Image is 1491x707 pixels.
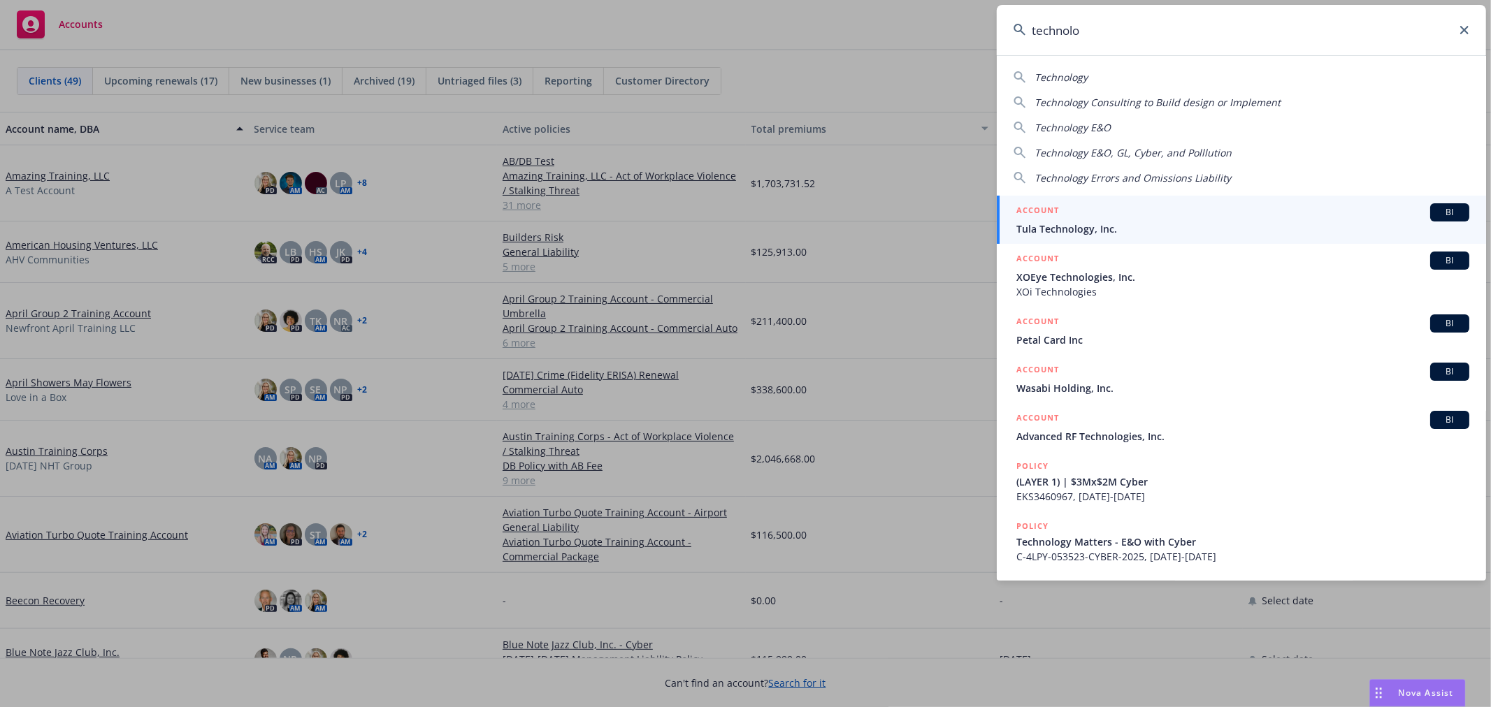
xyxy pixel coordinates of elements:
[1016,459,1049,473] h5: POLICY
[997,451,1486,511] a: POLICY(LAYER 1) | $3Mx$2M CyberEKS3460967, [DATE]-[DATE]
[1016,284,1469,299] span: XOi Technologies
[1016,363,1059,379] h5: ACCOUNT
[997,403,1486,451] a: ACCOUNTBIAdvanced RF Technologies, Inc.
[1016,534,1469,549] span: Technology Matters - E&O with Cyber
[1016,549,1469,564] span: C-4LPY-053523-CYBER-2025, [DATE]-[DATE]
[1016,474,1469,489] span: (LAYER 1) | $3Mx$2M Cyber
[1016,519,1049,533] h5: POLICY
[997,196,1486,244] a: ACCOUNTBITula Technology, Inc.
[1016,411,1059,428] h5: ACCOUNT
[1436,317,1464,330] span: BI
[1369,679,1466,707] button: Nova Assist
[1016,252,1059,268] h5: ACCOUNT
[997,355,1486,403] a: ACCOUNTBIWasabi Holding, Inc.
[1016,333,1469,347] span: Petal Card Inc
[1016,203,1059,220] h5: ACCOUNT
[1016,381,1469,395] span: Wasabi Holding, Inc.
[1436,254,1464,267] span: BI
[1436,414,1464,426] span: BI
[997,571,1486,632] a: POLICY
[1370,680,1388,706] div: Drag to move
[997,5,1486,55] input: Search...
[1016,489,1469,504] span: EKS3460967, [DATE]-[DATE]
[1399,687,1454,699] span: Nova Assist
[1016,579,1049,593] h5: POLICY
[997,511,1486,571] a: POLICYTechnology Matters - E&O with CyberC-4LPY-053523-CYBER-2025, [DATE]-[DATE]
[1016,221,1469,236] span: Tula Technology, Inc.
[1035,96,1281,109] span: Technology Consulting to Build design or Implement
[1436,365,1464,378] span: BI
[997,307,1486,355] a: ACCOUNTBIPetal Card Inc
[1016,314,1059,331] h5: ACCOUNT
[1016,429,1469,444] span: Advanced RF Technologies, Inc.
[1035,171,1231,184] span: Technology Errors and Omissions Liability
[1436,206,1464,219] span: BI
[1035,121,1111,134] span: Technology E&O
[997,244,1486,307] a: ACCOUNTBIXOEye Technologies, Inc.XOi Technologies
[1035,146,1232,159] span: Technology E&O, GL, Cyber, and Polllution
[1016,270,1469,284] span: XOEye Technologies, Inc.
[1035,71,1088,84] span: Technology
